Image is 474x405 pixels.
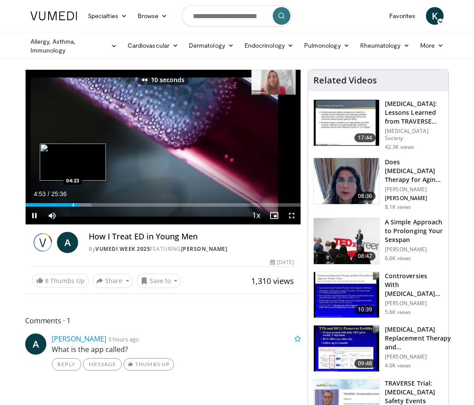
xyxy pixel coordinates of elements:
button: Enable picture-in-picture mode [265,207,283,224]
a: Browse [132,7,173,25]
p: 4.0K views [385,362,411,369]
span: 17:44 [354,133,376,142]
span: Comments 1 [25,315,301,326]
a: Dermatology [184,37,239,54]
a: Specialties [83,7,132,25]
h3: Controversies With [MEDICAL_DATA] Replacement Therapy and [MEDICAL_DATA] Can… [385,272,443,298]
h3: [MEDICAL_DATA] Replacement Therapy and [DEMOGRAPHIC_DATA] Fertility [385,325,454,352]
a: Reply [52,358,81,371]
a: 10:39 Controversies With [MEDICAL_DATA] Replacement Therapy and [MEDICAL_DATA] Can… [PERSON_NAME]... [313,272,443,318]
a: Thumbs Up [124,358,173,371]
a: A [57,232,78,253]
span: 10:39 [354,305,376,314]
div: Progress Bar [26,203,301,207]
h4: How I Treat ED in Young Men [89,232,294,242]
p: [PERSON_NAME] [385,195,443,202]
a: Rheumatology [355,37,415,54]
span: / [48,190,49,197]
a: Favorites [384,7,421,25]
button: Pause [26,207,43,224]
span: 4:53 [34,190,45,197]
span: 25:36 [51,190,67,197]
p: [MEDICAL_DATA] Society [385,128,443,142]
p: 5.6K views [385,309,411,316]
a: Message [83,358,122,371]
p: [PERSON_NAME] [385,353,454,360]
span: 1,310 views [251,276,294,286]
div: By FEATURING [89,245,294,253]
span: 09:48 [354,359,376,368]
img: Vumedi Week 2025 [32,232,53,253]
video-js: Video Player [26,70,301,224]
img: 4d4bce34-7cbb-4531-8d0c-5308a71d9d6c.150x105_q85_crop-smart_upscale.jpg [314,158,379,204]
a: 8 Thumbs Up [32,274,89,288]
button: Playback Rate [248,207,265,224]
div: [DATE] [270,258,294,266]
small: 3 hours ago [108,335,139,343]
h3: [MEDICAL_DATA]: Lessons Learned from TRAVERSE 2024 [385,99,443,126]
h4: Related Videos [313,75,377,86]
button: Fullscreen [283,207,301,224]
span: 08:47 [354,252,376,261]
a: Vumedi Week 2025 [95,245,150,253]
a: [PERSON_NAME] [181,245,228,253]
a: 17:44 [MEDICAL_DATA]: Lessons Learned from TRAVERSE 2024 [MEDICAL_DATA] Society 42.3K views [313,99,443,151]
p: 8.1K views [385,204,411,211]
img: 1317c62a-2f0d-4360-bee0-b1bff80fed3c.150x105_q85_crop-smart_upscale.jpg [314,100,379,146]
a: Endocrinology [239,37,299,54]
a: Cardiovascular [122,37,184,54]
img: 418933e4-fe1c-4c2e-be56-3ce3ec8efa3b.150x105_q85_crop-smart_upscale.jpg [314,272,379,318]
span: 08:36 [354,192,376,201]
a: [PERSON_NAME] [52,334,106,344]
p: 6.6K views [385,255,411,262]
p: 10 seconds [151,77,184,83]
a: 09:48 [MEDICAL_DATA] Replacement Therapy and [DEMOGRAPHIC_DATA] Fertility [PERSON_NAME] 4.0K views [313,325,443,372]
img: image.jpeg [40,144,106,181]
img: 58e29ddd-d015-4cd9-bf96-f28e303b730c.150x105_q85_crop-smart_upscale.jpg [314,326,379,371]
h3: Does [MEDICAL_DATA] Therapy for Aging Men Really Work? Review of 43 St… [385,158,443,184]
a: Allergy, Asthma, Immunology [25,37,122,55]
a: K [426,7,444,25]
p: What is the app called? [52,344,301,355]
p: 42.3K views [385,144,414,151]
span: 8 [45,276,49,285]
a: 08:47 A Simple Approach to Prolonging Your Sexspan [PERSON_NAME] 6.6K views [313,218,443,265]
button: Mute [43,207,61,224]
a: Pulmonology [299,37,355,54]
img: c4bd4661-e278-4c34-863c-57c104f39734.150x105_q85_crop-smart_upscale.jpg [314,218,379,264]
h3: A Simple Approach to Prolonging Your Sexspan [385,218,443,244]
img: VuMedi Logo [30,11,77,20]
input: Search topics, interventions [182,5,292,26]
a: A [25,333,46,355]
a: More [415,37,449,54]
button: Share [92,274,133,288]
p: [PERSON_NAME] [385,300,443,307]
p: [PERSON_NAME] [385,186,443,193]
button: Save to [137,274,182,288]
a: 08:36 Does [MEDICAL_DATA] Therapy for Aging Men Really Work? Review of 43 St… [PERSON_NAME] [PERS... [313,158,443,211]
p: [PERSON_NAME] [385,246,443,253]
